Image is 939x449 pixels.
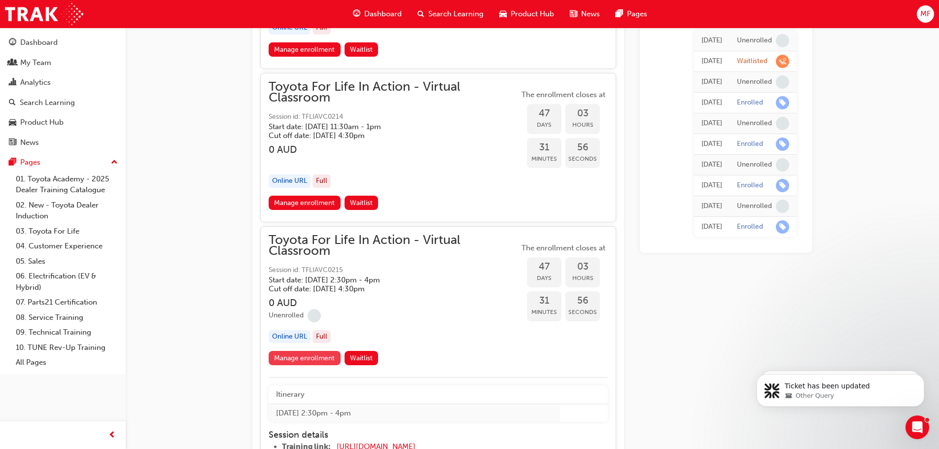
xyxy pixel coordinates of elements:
[527,261,561,273] span: 47
[20,117,64,128] div: Product Hub
[269,330,311,344] div: Online URL
[570,8,577,20] span: news-icon
[269,235,519,257] span: Toyota For Life In Action - Virtual Classroom
[20,137,39,148] div: News
[353,8,360,20] span: guage-icon
[269,42,341,57] a: Manage enrollment
[9,78,16,87] span: chart-icon
[527,295,561,307] span: 31
[616,8,623,20] span: pages-icon
[6,4,25,23] button: go back
[20,37,58,48] div: Dashboard
[345,4,410,24] a: guage-iconDashboard
[169,311,185,327] button: Send a message…
[776,34,789,47] span: learningRecordVerb_NONE-icon
[12,310,122,325] a: 08. Service Training
[350,199,373,207] span: Waitlist
[12,355,122,370] a: All Pages
[737,98,763,107] div: Enrolled
[565,307,600,318] span: Seconds
[313,330,331,344] div: Full
[9,138,16,147] span: news-icon
[83,40,127,48] span: Other Query
[269,81,519,104] span: Toyota For Life In Action - Virtual Classroom
[43,64,61,81] img: Linkedin
[627,8,647,20] span: Pages
[519,89,608,101] span: The enrollment closes at
[701,221,722,233] div: Mon Jan 10 2022 00:30:00 GMT+1030 (Australian Central Daylight Time)
[350,45,373,54] span: Waitlist
[269,297,519,309] h3: 0 AUD
[4,134,122,152] a: News
[776,158,789,172] span: learningRecordVerb_NONE-icon
[269,196,341,210] a: Manage enrollment
[4,73,122,92] a: Analytics
[12,325,122,340] a: 09. Technical Training
[12,340,122,355] a: 10. TUNE Rev-Up Training
[527,273,561,284] span: Days
[776,138,789,151] span: learningRecordVerb_ENROLL-icon
[701,201,722,212] div: Mon Jan 10 2022 00:30:00 GMT+1030 (Australian Central Daylight Time)
[776,96,789,109] span: learningRecordVerb_ENROLL-icon
[499,8,507,20] span: car-icon
[12,224,122,239] a: 03. Toyota For Life
[8,294,189,311] textarea: Message…
[581,8,600,20] span: News
[920,8,931,20] span: MF
[43,64,181,81] a: Linkedin
[43,147,181,282] div: This email may contain privileged and/or confidential information and is intended only for the us...
[737,202,772,211] div: Unenrolled
[47,315,55,323] button: Upload attachment
[4,54,122,72] a: My Team
[12,198,122,224] a: 02. New - Toyota Dealer Induction
[269,265,519,276] span: Session id: TFLIAVC0215
[737,160,772,170] div: Unenrolled
[345,196,379,210] button: Waitlist
[111,156,118,169] span: up-icon
[701,97,722,108] div: Mon Jun 30 2025 10:10:13 GMT+0930 (Australian Central Standard Time)
[9,118,16,127] span: car-icon
[63,315,70,323] button: Start recording
[701,159,722,171] div: Mon Apr 07 2025 13:29:04 GMT+0930 (Australian Central Standard Time)
[9,59,16,68] span: people-icon
[565,273,600,284] span: Hours
[511,8,554,20] span: Product Hub
[527,108,561,119] span: 47
[9,38,16,47] span: guage-icon
[313,21,331,35] div: Full
[269,430,589,441] h4: Session details
[269,21,311,35] div: Online URL
[269,122,503,131] h5: Start date: [DATE] 11:30am - 1pm
[737,139,763,149] div: Enrolled
[565,261,600,273] span: 03
[737,36,772,45] div: Unenrolled
[345,42,379,57] button: Waitlist
[737,119,772,128] div: Unenrolled
[5,3,83,25] img: Trak
[776,55,789,68] span: learningRecordVerb_WAITLIST-icon
[776,200,789,213] span: learningRecordVerb_NONE-icon
[31,315,39,323] button: Gif picker
[173,4,191,22] div: Close
[527,153,561,165] span: Minutes
[527,142,561,153] span: 31
[313,174,331,188] div: Full
[917,5,934,23] button: MF
[4,153,122,172] button: Pages
[905,415,929,439] iframe: Intercom live chat
[527,307,561,318] span: Minutes
[9,158,16,167] span: pages-icon
[565,295,600,307] span: 56
[269,311,304,320] div: Unenrolled
[742,353,939,422] iframe: Intercom notifications message
[269,81,608,214] button: Toyota For Life In Action - Virtual ClassroomSession id: TFLIAVC0214Start date: [DATE] 11:30am - ...
[4,34,122,52] a: Dashboard
[4,94,122,112] a: Search Learning
[491,4,562,24] a: car-iconProduct Hub
[15,315,23,323] button: Emoji picker
[527,119,561,131] span: Days
[562,4,608,24] a: news-iconNews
